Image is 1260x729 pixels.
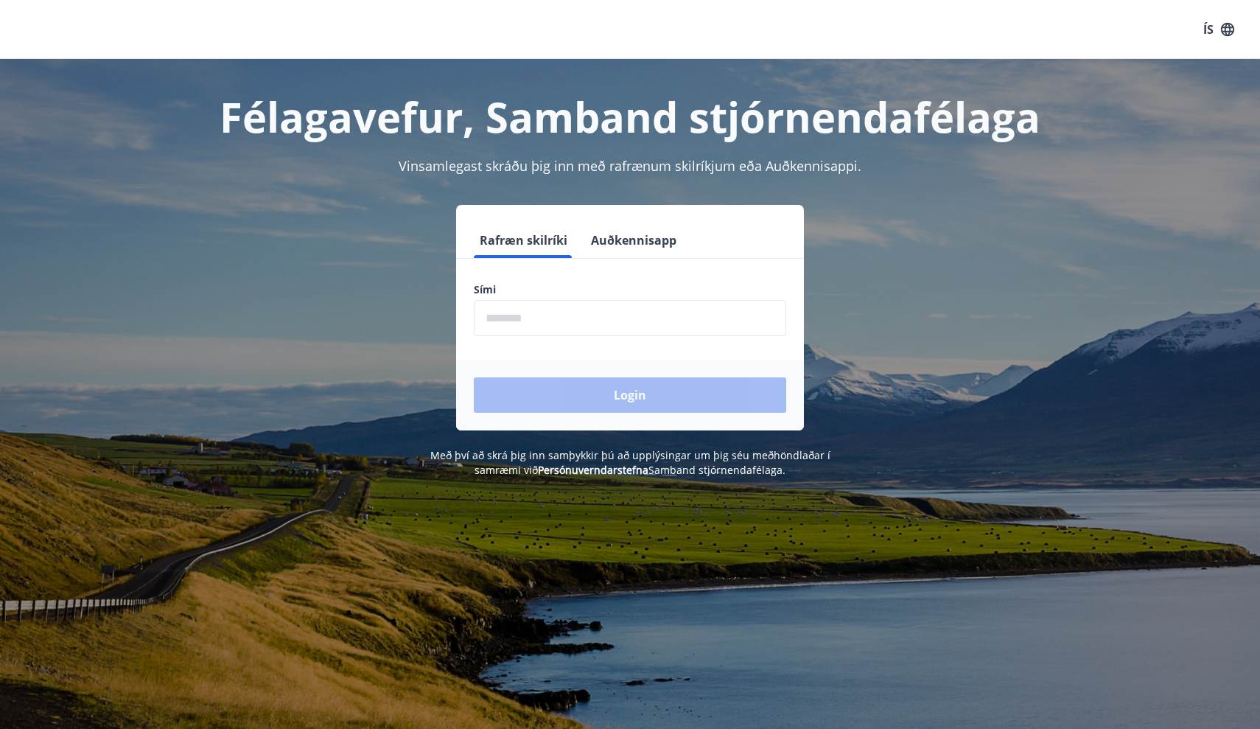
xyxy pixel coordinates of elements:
h1: Félagavefur, Samband stjórnendafélaga [117,88,1143,144]
a: Persónuverndarstefna [538,463,648,477]
span: Vinsamlegast skráðu þig inn með rafrænum skilríkjum eða Auðkennisappi. [399,157,861,175]
label: Sími [474,282,786,297]
button: ÍS [1195,16,1242,43]
span: Með því að skrá þig inn samþykkir þú að upplýsingar um þig séu meðhöndlaðar í samræmi við Samband... [430,448,830,477]
button: Rafræn skilríki [474,223,573,258]
button: Auðkennisapp [585,223,682,258]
